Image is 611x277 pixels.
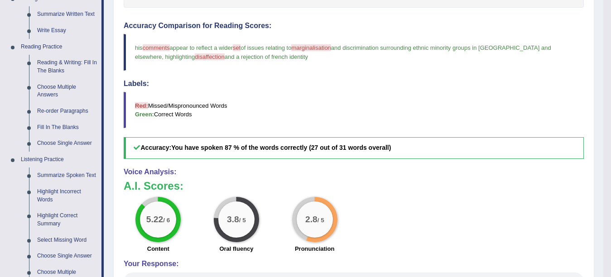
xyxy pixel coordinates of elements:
[124,22,584,30] h4: Accuracy Comparison for Reading Scores:
[163,217,170,224] small: / 6
[33,119,101,136] a: Fill In The Blanks
[33,232,101,248] a: Select Missing Word
[33,79,101,103] a: Choose Multiple Answers
[135,102,148,109] b: Red:
[124,180,183,192] b: A.I. Scores:
[225,53,308,60] span: and a rejection of french identity
[33,23,101,39] a: Write Essay
[33,55,101,79] a: Reading & Writing: Fill In The Blanks
[227,215,239,224] big: 3.8
[33,6,101,23] a: Summarize Written Text
[124,260,584,268] h4: Your Response:
[162,53,164,60] span: ,
[124,80,584,88] h4: Labels:
[33,208,101,232] a: Highlight Correct Summary
[305,215,318,224] big: 2.8
[124,168,584,176] h4: Voice Analysis:
[135,111,154,118] b: Green:
[33,248,101,264] a: Choose Single Answer
[135,44,553,60] span: and discrimination surrounding ethnic minority groups in [GEOGRAPHIC_DATA] and elsewhere
[124,137,584,158] h5: Accuracy:
[291,44,331,51] span: marginalisation
[17,39,101,55] a: Reading Practice
[219,244,253,253] label: Oral fluency
[147,244,169,253] label: Content
[33,135,101,152] a: Choose Single Answer
[165,53,195,60] span: highlighting
[171,144,391,151] b: You have spoken 87 % of the words correctly (27 out of 31 words overall)
[295,244,334,253] label: Pronunciation
[233,44,241,51] span: set
[135,44,143,51] span: his
[146,215,163,224] big: 5.22
[195,53,225,60] span: disaffection
[124,92,584,128] blockquote: Missed/Mispronounced Words Correct Words
[33,103,101,119] a: Re-order Paragraphs
[317,217,324,224] small: / 5
[17,152,101,168] a: Listening Practice
[143,44,170,51] span: comments
[33,184,101,208] a: Highlight Incorrect Words
[33,167,101,184] a: Summarize Spoken Text
[239,217,246,224] small: / 5
[170,44,233,51] span: appear to reflect a wider
[241,44,291,51] span: of issues relating to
